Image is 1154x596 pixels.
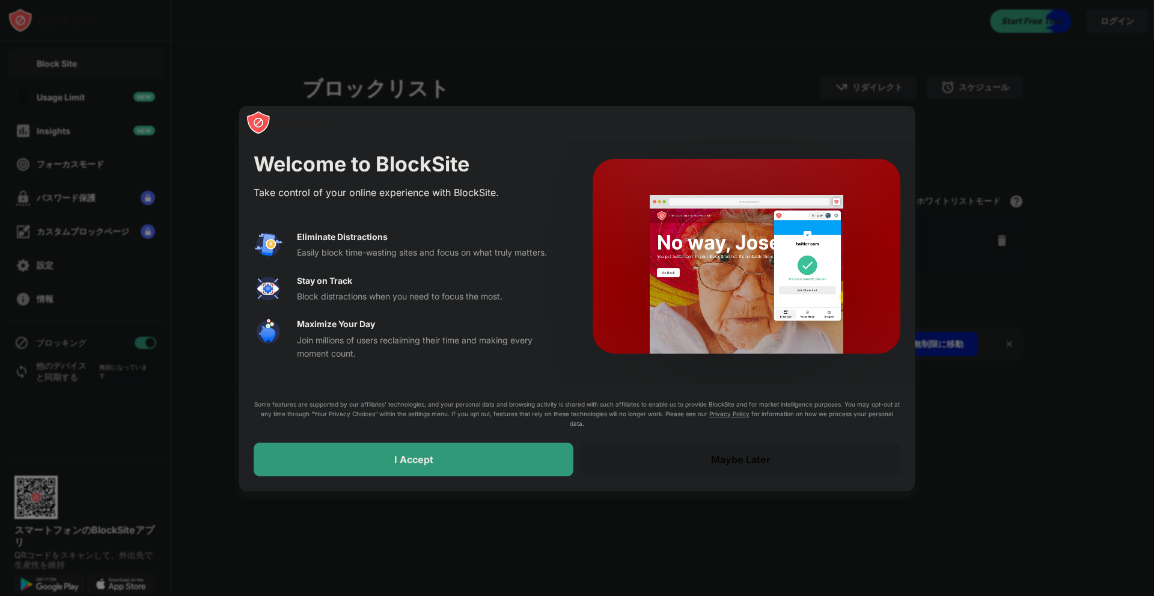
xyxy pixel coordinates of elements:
div: Stay on Track [297,274,352,287]
div: I Accept [394,453,433,465]
div: Maybe Later [711,453,771,465]
div: Eliminate Distractions [297,230,388,244]
div: Block distractions when you need to focus the most. [297,290,564,303]
img: value-avoid-distractions.svg [254,230,282,259]
div: Maximize Your Day [297,318,375,331]
div: Take control of your online experience with BlockSite. [254,184,564,201]
div: Welcome to BlockSite [254,152,564,177]
a: Privacy Policy [709,410,749,417]
div: Join millions of users reclaiming their time and making every moment count. [297,334,564,361]
div: Easily block time-wasting sites and focus on what truly matters. [297,246,564,259]
img: logo-blocksite.svg [246,111,331,135]
img: value-safe-time.svg [254,318,282,346]
div: Some features are supported by our affiliates’ technologies, and your personal data and browsing ... [254,399,900,428]
img: value-focus.svg [254,274,282,303]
